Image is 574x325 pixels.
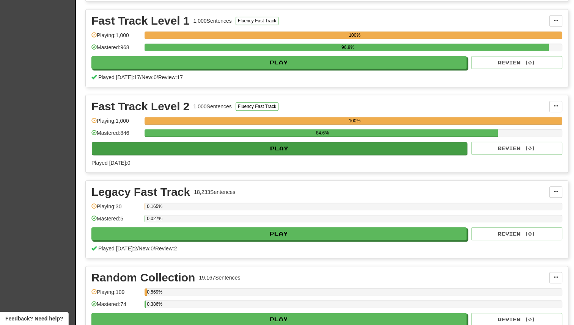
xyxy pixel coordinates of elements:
div: 100% [147,31,562,39]
span: New: 0 [138,245,154,252]
div: Playing: 30 [91,203,141,215]
button: Play [91,227,467,240]
span: Review: 2 [155,245,177,252]
span: / [140,74,142,80]
button: Play [91,56,467,69]
div: 19,167 Sentences [199,274,240,281]
span: / [137,245,138,252]
button: Fluency Fast Track [236,102,278,111]
button: Review (0) [471,142,562,155]
div: Fast Track Level 2 [91,101,190,112]
button: Play [92,142,467,155]
div: Mastered: 5 [91,215,141,227]
div: 84.6% [147,129,498,137]
span: / [157,74,158,80]
div: Mastered: 74 [91,300,141,313]
div: 100% [147,117,562,125]
div: Playing: 1,000 [91,31,141,44]
div: Mastered: 968 [91,44,141,56]
div: 1,000 Sentences [193,103,232,110]
span: Played [DATE]: 0 [91,160,130,166]
span: / [154,245,155,252]
span: Played [DATE]: 17 [98,74,140,80]
div: 18,233 Sentences [194,188,235,196]
div: Legacy Fast Track [91,186,190,198]
span: Open feedback widget [5,315,63,322]
div: 96.8% [147,44,549,51]
button: Review (0) [471,227,562,240]
span: Review: 17 [158,74,183,80]
span: New: 0 [142,74,157,80]
div: 1,000 Sentences [193,17,232,25]
div: Fast Track Level 1 [91,15,190,27]
div: Playing: 109 [91,288,141,301]
button: Fluency Fast Track [236,17,278,25]
div: Playing: 1,000 [91,117,141,130]
span: Played [DATE]: 2 [98,245,137,252]
div: Mastered: 846 [91,129,141,142]
div: Random Collection [91,272,195,283]
button: Review (0) [471,56,562,69]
